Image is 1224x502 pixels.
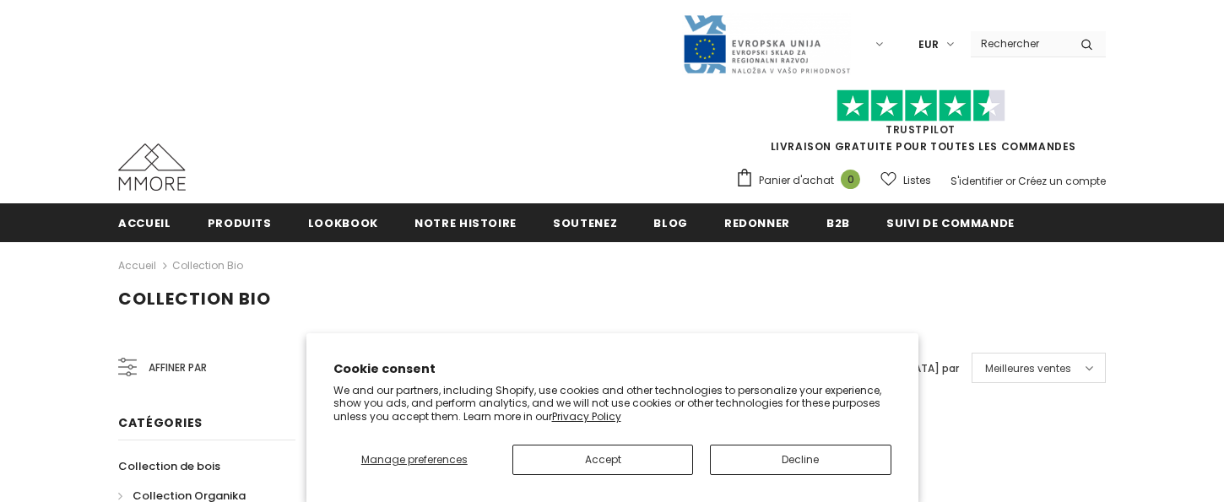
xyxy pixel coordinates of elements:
[333,360,891,378] h2: Cookie consent
[1018,174,1106,188] a: Créez un compte
[985,360,1071,377] span: Meilleures ventes
[886,122,956,137] a: TrustPilot
[172,258,243,273] a: Collection Bio
[710,445,891,475] button: Decline
[361,452,468,467] span: Manage preferences
[682,36,851,51] a: Javni Razpis
[118,287,271,310] span: Collection Bio
[414,203,517,241] a: Notre histoire
[333,445,496,475] button: Manage preferences
[971,31,1068,56] input: Search Site
[886,203,1015,241] a: Suivi de commande
[653,215,688,231] span: Blog
[1005,174,1015,188] span: or
[886,215,1015,231] span: Suivi de commande
[208,203,272,241] a: Produits
[950,174,1003,188] a: S'identifier
[841,170,860,189] span: 0
[903,172,931,189] span: Listes
[118,256,156,276] a: Accueil
[118,203,171,241] a: Accueil
[724,215,790,231] span: Redonner
[552,409,621,424] a: Privacy Policy
[512,445,693,475] button: Accept
[118,215,171,231] span: Accueil
[918,36,939,53] span: EUR
[308,203,378,241] a: Lookbook
[826,203,850,241] a: B2B
[333,384,891,424] p: We and our partners, including Shopify, use cookies and other technologies to personalize your ex...
[682,13,851,75] img: Javni Razpis
[735,168,869,193] a: Panier d'achat 0
[826,215,850,231] span: B2B
[414,215,517,231] span: Notre histoire
[724,203,790,241] a: Redonner
[208,215,272,231] span: Produits
[149,359,207,377] span: Affiner par
[837,89,1005,122] img: Faites confiance aux étoiles pilotes
[118,143,186,191] img: Cas MMORE
[759,172,834,189] span: Panier d'achat
[553,203,617,241] a: soutenez
[118,451,220,481] a: Collection de bois
[880,165,931,195] a: Listes
[735,97,1106,154] span: LIVRAISON GRATUITE POUR TOUTES LES COMMANDES
[118,414,203,431] span: Catégories
[653,203,688,241] a: Blog
[118,458,220,474] span: Collection de bois
[308,215,378,231] span: Lookbook
[553,215,617,231] span: soutenez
